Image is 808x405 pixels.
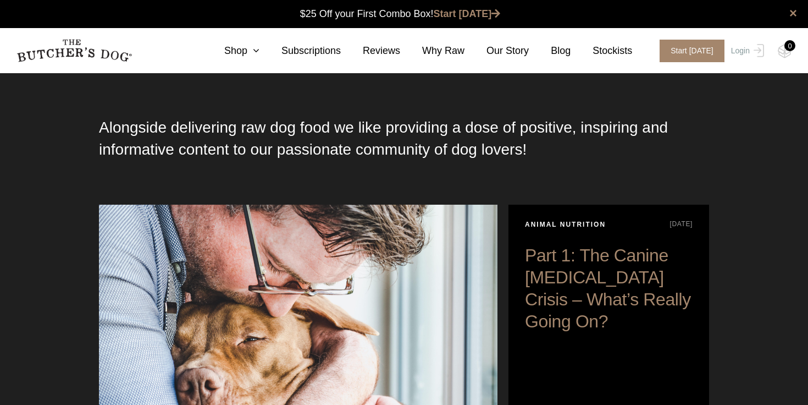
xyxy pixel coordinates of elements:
a: Our Story [464,43,529,58]
a: Blog [529,43,571,58]
h2: Part 1: The Canine [MEDICAL_DATA] Crisis – What’s Really Going On? [508,244,709,349]
a: Why Raw [400,43,464,58]
div: 0 [784,40,795,51]
img: TBD_Cart-Empty.png [778,44,792,58]
span: ANIMAL NUTRITION [508,205,709,244]
a: Stockists [571,43,632,58]
a: Subscriptions [259,43,341,58]
h4: Alongside delivering raw dog food we like providing a dose of positive, inspiring and informative... [99,117,709,161]
p: [DATE] [670,216,693,232]
a: close [789,7,797,20]
span: Start [DATE] [660,40,724,62]
a: Start [DATE] [434,8,501,19]
a: Login [728,40,764,62]
a: Shop [202,43,259,58]
a: Start [DATE] [649,40,728,62]
a: Reviews [341,43,400,58]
